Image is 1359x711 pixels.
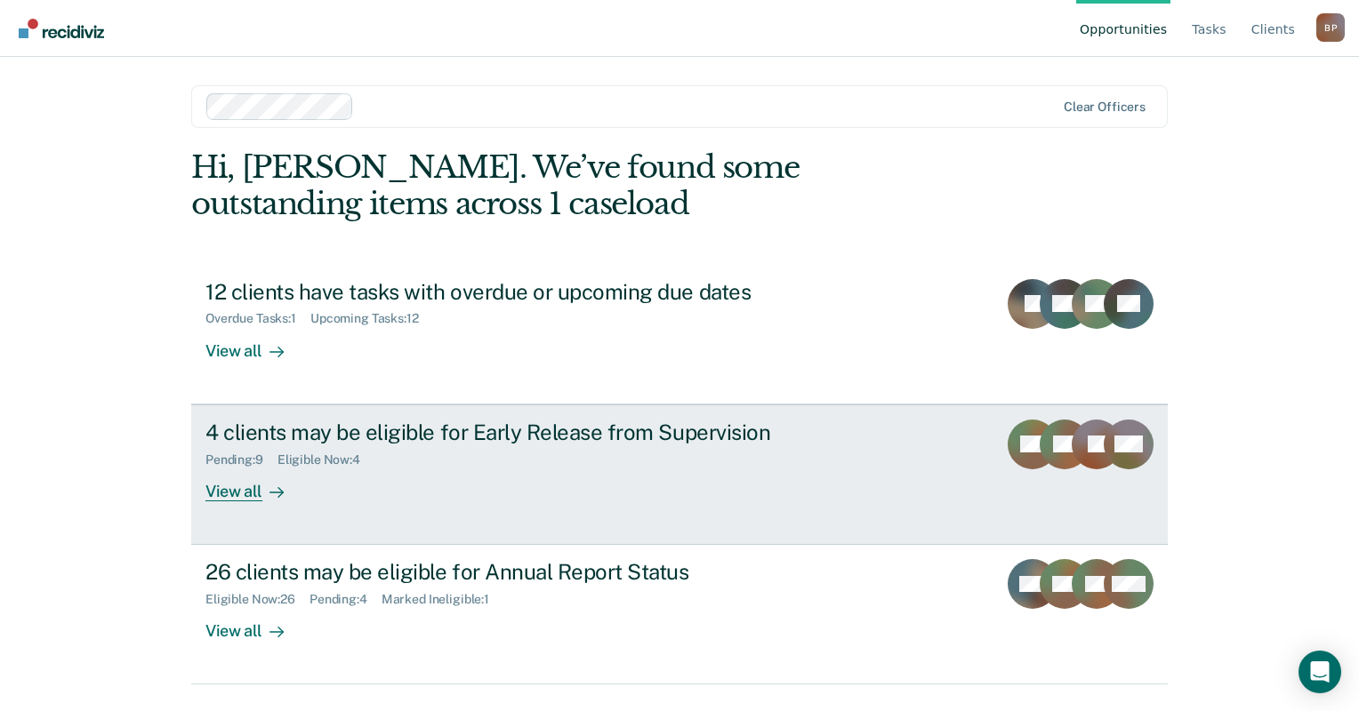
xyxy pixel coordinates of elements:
a: 12 clients have tasks with overdue or upcoming due datesOverdue Tasks:1Upcoming Tasks:12View all [191,265,1168,404]
div: Pending : 9 [205,452,277,467]
div: Overdue Tasks : 1 [205,311,310,326]
div: 4 clients may be eligible for Early Release from Supervision [205,419,830,445]
div: Pending : 4 [310,592,382,607]
div: Upcoming Tasks : 12 [310,311,433,326]
div: B P [1316,13,1345,42]
a: 4 clients may be eligible for Early Release from SupervisionPending:9Eligible Now:4View all [191,404,1168,545]
div: 26 clients may be eligible for Annual Report Status [205,559,830,585]
div: View all [205,467,305,501]
div: Open Intercom Messenger [1299,651,1341,693]
div: Eligible Now : 4 [277,452,374,467]
div: View all [205,326,305,361]
div: Clear officers [1064,100,1146,115]
div: Eligible Now : 26 [205,592,310,607]
a: 26 clients may be eligible for Annual Report StatusEligible Now:26Pending:4Marked Ineligible:1Vie... [191,545,1168,684]
div: 12 clients have tasks with overdue or upcoming due dates [205,279,830,305]
div: Hi, [PERSON_NAME]. We’ve found some outstanding items across 1 caseload [191,149,972,222]
div: Marked Ineligible : 1 [382,592,503,607]
button: Profile dropdown button [1316,13,1345,42]
img: Recidiviz [19,19,104,38]
div: View all [205,607,305,642]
